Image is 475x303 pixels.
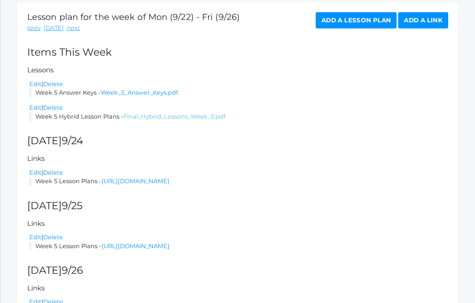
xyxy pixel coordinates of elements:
a: Add a Link [398,12,448,28]
h2: [DATE] [27,200,448,212]
a: prev [27,24,41,33]
h2: [DATE] [27,135,448,147]
div: | [29,233,448,242]
li: Week 5 Hybrid Lesson Plans - [29,113,448,121]
h2: [DATE] [27,265,448,276]
h1: Lesson plan for the week of Mon (9/22) - Fri (9/26) [27,12,240,22]
a: [DATE] [43,24,64,33]
a: Edit [29,169,41,176]
a: Edit [29,80,41,88]
a: next [67,24,80,33]
span: 9/26 [62,264,83,276]
li: Week 5 Lesson Plans - [29,177,448,186]
a: Delete [43,80,63,88]
h5: Links [27,220,448,227]
a: [URL][DOMAIN_NAME] [102,242,169,250]
span: 9/25 [62,199,82,212]
h2: Items This Week [27,47,448,58]
a: Edit [29,104,41,111]
a: Delete [43,169,63,176]
div: | [29,104,448,113]
a: Add a Lesson Plan [316,12,397,28]
h5: Lessons [27,66,448,74]
a: Week_5_Answer_Keys.pdf [101,89,178,96]
h5: Links [27,284,448,292]
a: Edit [29,234,41,241]
a: Delete [43,234,63,241]
h5: Links [27,155,448,162]
a: [URL][DOMAIN_NAME] [102,177,169,185]
div: | [29,80,448,89]
a: Final_Hybrid_Lessons_Week_5.pdf [124,113,226,120]
span: 9/24 [62,134,83,147]
a: Delete [43,104,63,111]
li: Week 5 Lesson Plans - [29,242,448,251]
div: | [29,169,448,177]
li: Week 5 Answer Keys - [29,89,448,97]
